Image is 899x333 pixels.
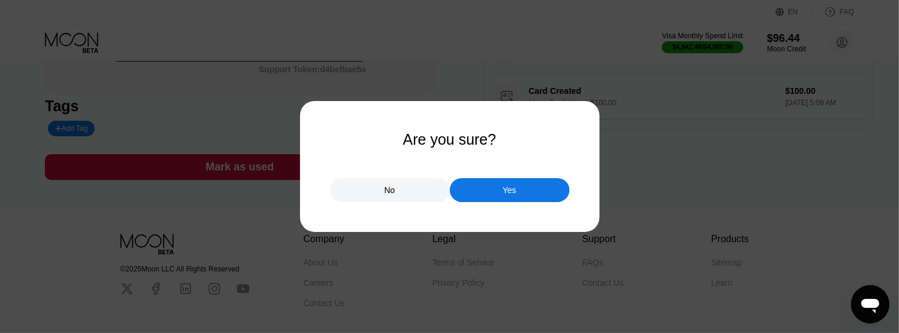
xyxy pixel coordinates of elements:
div: No [385,185,395,195]
iframe: Button to launch messaging window [851,285,889,323]
div: No [330,178,450,202]
div: Yes [503,185,516,195]
div: Yes [450,178,570,202]
div: Are you sure? [403,131,497,148]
